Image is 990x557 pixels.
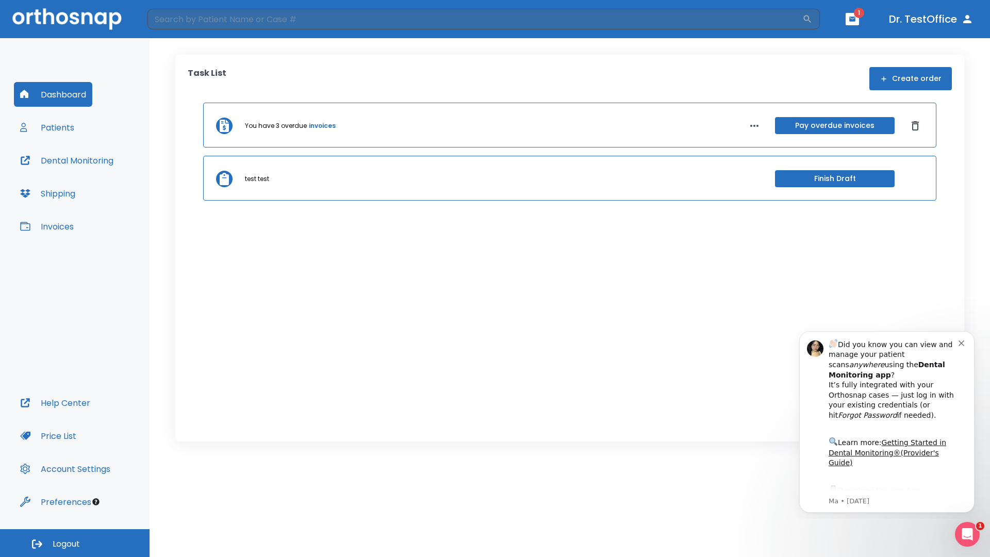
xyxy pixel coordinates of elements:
[907,118,923,134] button: Dismiss
[869,67,952,90] button: Create order
[14,423,82,448] button: Price List
[53,538,80,550] span: Logout
[12,8,122,29] img: Orthosnap
[175,16,183,24] button: Dismiss notification
[91,497,101,506] div: Tooltip anchor
[45,175,175,184] p: Message from Ma, sent 8w ago
[885,10,978,28] button: Dr. TestOffice
[784,322,990,519] iframe: Intercom notifications message
[955,522,980,547] iframe: Intercom live chat
[854,8,864,18] span: 1
[14,456,117,481] button: Account Settings
[45,165,137,183] a: App Store
[14,82,92,107] button: Dashboard
[45,162,175,215] div: Download the app: | ​ Let us know if you need help getting started!
[245,174,269,184] p: test test
[245,121,307,130] p: You have 3 overdue
[147,9,802,29] input: Search by Patient Name or Case #
[14,489,97,514] button: Preferences
[188,67,226,90] p: Task List
[976,522,984,530] span: 1
[309,121,336,130] a: invoices
[775,170,895,187] button: Finish Draft
[14,390,96,415] button: Help Center
[14,181,81,206] button: Shipping
[14,115,80,140] button: Patients
[14,148,120,173] button: Dental Monitoring
[775,117,895,134] button: Pay overdue invoices
[14,214,80,239] button: Invoices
